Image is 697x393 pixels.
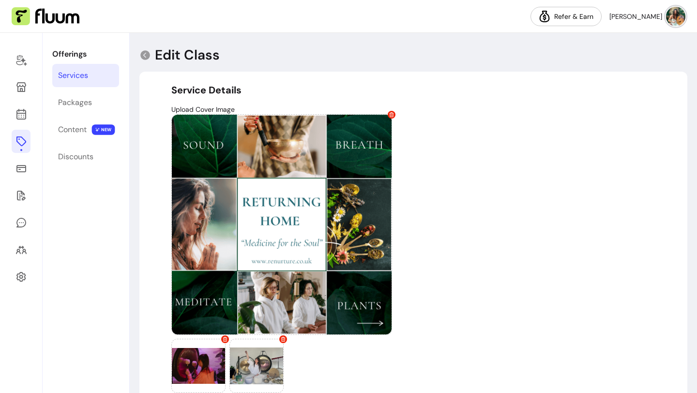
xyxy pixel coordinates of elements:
[666,7,685,26] img: avatar
[530,7,602,26] a: Refer & Earn
[52,64,119,87] a: Services
[609,7,685,26] button: avatar[PERSON_NAME]
[609,12,662,21] span: [PERSON_NAME]
[12,184,30,207] a: Forms
[12,76,30,99] a: My Page
[52,118,119,141] a: Content NEW
[92,124,115,135] span: NEW
[12,48,30,72] a: Home
[172,339,225,393] img: https://d3pz9znudhj10h.cloudfront.net/bdf616f4-347a-4e29-94e2-73c70c056935
[171,105,655,114] p: Upload Cover Image
[58,124,87,136] div: Content
[155,46,220,64] p: Edit Class
[12,211,30,234] a: My Messages
[172,115,392,334] img: https://d3pz9znudhj10h.cloudfront.net/7955a63b-4aea-45cd-a98e-3d4cc0e9d408
[58,151,93,163] div: Discounts
[12,157,30,180] a: Sales
[52,91,119,114] a: Packages
[12,7,79,26] img: Fluum Logo
[12,238,30,261] a: Clients
[58,70,88,81] div: Services
[52,48,119,60] p: Offerings
[230,339,283,393] img: https://d3pz9znudhj10h.cloudfront.net/4f0d2007-76a4-4010-bad2-91681d6e854a
[171,114,392,335] div: Provider image 1
[12,130,30,153] a: Offerings
[12,265,30,288] a: Settings
[52,145,119,168] a: Discounts
[58,97,92,108] div: Packages
[12,103,30,126] a: Calendar
[229,339,284,393] div: Provider image 3
[171,83,655,97] h5: Service Details
[171,339,226,393] div: Provider image 2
